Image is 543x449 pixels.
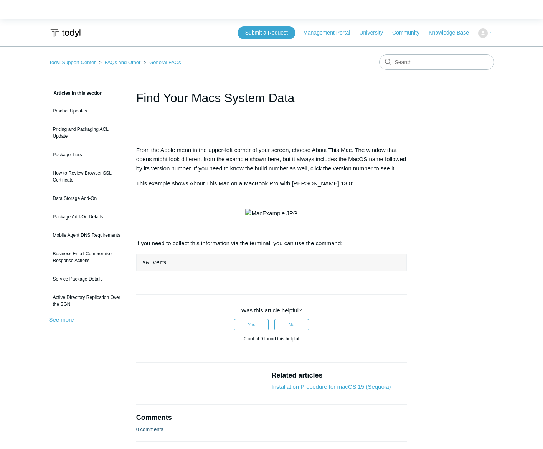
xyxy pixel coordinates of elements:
a: Data Storage Add-On [49,191,125,206]
a: FAQs and Other [104,59,140,65]
a: Product Updates [49,104,125,118]
a: Installation Procedure for macOS 15 (Sequoia) [271,383,391,390]
a: General FAQs [149,59,181,65]
a: Community [392,29,427,37]
p: If you need to collect this information via the terminal, you can use the command: [136,239,407,248]
pre: sw_vers [136,254,407,271]
button: This article was helpful [234,319,269,330]
a: Active Directory Replication Over the SGN [49,290,125,312]
h2: Comments [136,413,407,423]
li: Todyl Support Center [49,59,97,65]
p: From the Apple menu in the upper-left corner of your screen, choose About This Mac. The window th... [136,145,407,173]
img: Todyl Support Center Help Center home page [49,26,82,40]
h1: Find Your Macs System Data [136,89,407,107]
span: Was this article helpful? [241,307,302,314]
a: See more [49,316,74,323]
button: This article was not helpful [274,319,309,330]
a: How to Review Browser SSL Certificate [49,166,125,187]
span: 0 out of 0 found this helpful [244,336,299,342]
h2: Related articles [271,370,407,381]
p: 0 comments [136,426,163,433]
li: FAQs and Other [97,59,142,65]
a: Submit a Request [238,26,295,39]
a: Todyl Support Center [49,59,96,65]
input: Search [379,54,494,70]
a: Service Package Details [49,272,125,286]
a: Mobile Agent DNS Requirements [49,228,125,243]
a: Package Add-On Details. [49,210,125,224]
p: This example shows About This Mac on a MacBook Pro with [PERSON_NAME] 13.0: [136,179,407,188]
a: Package Tiers [49,147,125,162]
a: Business Email Compromise - Response Actions [49,246,125,268]
a: Pricing and Packaging ACL Update [49,122,125,144]
a: Knowledge Base [429,29,477,37]
a: University [359,29,390,37]
a: Management Portal [303,29,358,37]
img: MacExample.JPG [245,209,297,218]
span: Articles in this section [49,91,103,96]
li: General FAQs [142,59,181,65]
